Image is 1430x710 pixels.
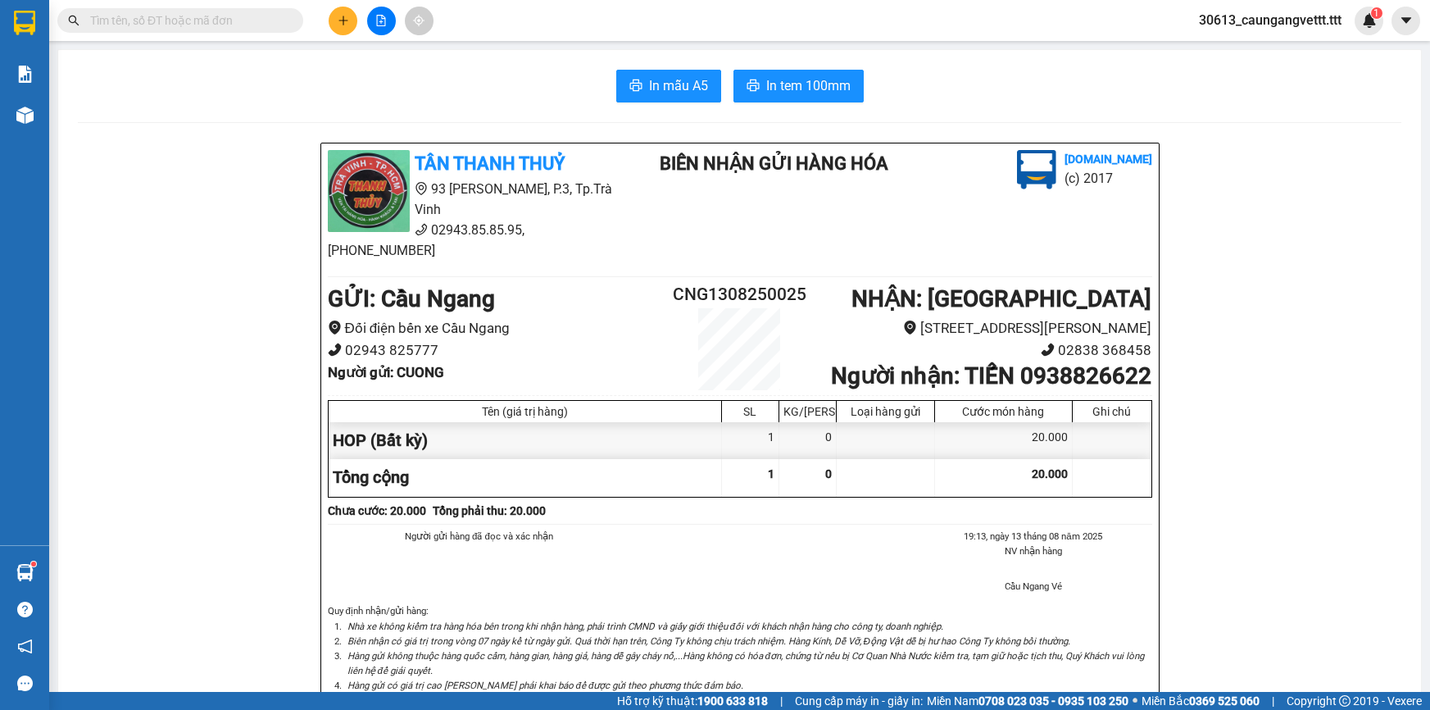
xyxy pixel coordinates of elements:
[726,405,774,418] div: SL
[347,635,1070,647] i: Biên nhận có giá trị trong vòng 07 ngày kể từ ngày gửi. Quá thời hạn trên, Công Ty không chịu trá...
[841,405,930,418] div: Loại hàng gửi
[808,339,1151,362] li: 02838 368458
[328,150,410,232] img: logo.jpg
[16,107,34,124] img: warehouse-icon
[329,422,722,459] div: HOP (Bất kỳ)
[347,650,1144,676] i: Hàng gửi không thuộc hàng quốc cấm, hàng gian, hàng giả, hàng dễ gây cháy nổ,...Hàng không có hóa...
[1142,692,1260,710] span: Miền Bắc
[1399,13,1414,28] span: caret-down
[616,70,721,102] button: printerIn mẫu A5
[1371,7,1382,19] sup: 1
[617,692,768,710] span: Hỗ trợ kỹ thuật:
[825,467,832,480] span: 0
[361,529,598,544] li: Người gửi hàng đã đọc và xác nhận
[31,562,36,567] sup: 1
[415,223,428,236] span: phone
[915,544,1152,558] li: NV nhận hàng
[328,343,342,357] span: phone
[927,692,1128,710] span: Miền Nam
[808,317,1151,339] li: [STREET_ADDRESS][PERSON_NAME]
[17,602,33,617] span: question-circle
[1391,7,1420,35] button: caret-down
[1373,7,1379,19] span: 1
[68,15,79,26] span: search
[328,504,426,517] b: Chưa cước : 20.000
[328,321,342,335] span: environment
[1017,150,1056,189] img: logo.jpg
[1065,168,1152,189] li: (c) 2017
[328,339,671,362] li: 02943 825777
[347,680,743,691] i: Hàng gửi có giá trị cao [PERSON_NAME] phải khai báo để được gửi theo phương thức đảm bảo.
[1339,695,1351,707] span: copyright
[333,405,717,418] div: Tên (giá trị hàng)
[415,182,428,195] span: environment
[375,15,387,26] span: file-add
[1041,343,1055,357] span: phone
[851,285,1151,312] b: NHẬN : [GEOGRAPHIC_DATA]
[915,529,1152,544] li: 19:13, ngày 13 tháng 08 năm 2025
[1032,467,1068,480] span: 20.000
[935,422,1073,459] div: 20.000
[1362,13,1377,28] img: icon-new-feature
[1077,405,1147,418] div: Ghi chú
[780,692,783,710] span: |
[17,676,33,691] span: message
[17,639,33,654] span: notification
[1186,10,1355,30] span: 30613_caungangvettt.ttt
[328,285,495,312] b: GỬI : Cầu Ngang
[367,7,396,35] button: file-add
[1133,698,1137,704] span: ⚪️
[328,317,671,339] li: Đối điện bến xe Cầu Ngang
[338,15,349,26] span: plus
[1189,694,1260,708] strong: 0369 525 060
[1272,692,1274,710] span: |
[328,179,633,220] li: 93 [PERSON_NAME], P.3, Tp.Trà Vinh
[329,7,357,35] button: plus
[903,321,917,335] span: environment
[328,220,633,261] li: 02943.85.85.95, [PHONE_NUMBER]
[671,281,809,308] h2: CNG1308250025
[14,11,35,35] img: logo-vxr
[722,422,779,459] div: 1
[733,70,864,102] button: printerIn tem 100mm
[766,75,851,96] span: In tem 100mm
[415,153,565,174] b: TÂN THANH THUỶ
[16,66,34,83] img: solution-icon
[697,694,768,708] strong: 1900 633 818
[405,7,434,35] button: aim
[333,467,409,487] span: Tổng cộng
[939,405,1068,418] div: Cước món hàng
[768,467,774,480] span: 1
[629,79,642,94] span: printer
[915,579,1152,594] li: Cầu Ngang Vé
[831,362,1151,389] b: Người nhận : TIẾN 0938826622
[783,405,832,418] div: KG/[PERSON_NAME]
[795,692,923,710] span: Cung cấp máy in - giấy in:
[413,15,424,26] span: aim
[779,422,837,459] div: 0
[16,564,34,581] img: warehouse-icon
[433,504,546,517] b: Tổng phải thu: 20.000
[90,11,284,30] input: Tìm tên, số ĐT hoặc mã đơn
[328,364,444,380] b: Người gửi : CUONG
[978,694,1128,708] strong: 0708 023 035 - 0935 103 250
[747,79,760,94] span: printer
[347,621,943,632] i: Nhà xe không kiểm tra hàng hóa bên trong khi nhận hàng, phải trình CMND và giấy giới thiệu đối vớ...
[649,75,708,96] span: In mẫu A5
[660,153,888,174] b: BIÊN NHẬN GỬI HÀNG HÓA
[1065,152,1152,166] b: [DOMAIN_NAME]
